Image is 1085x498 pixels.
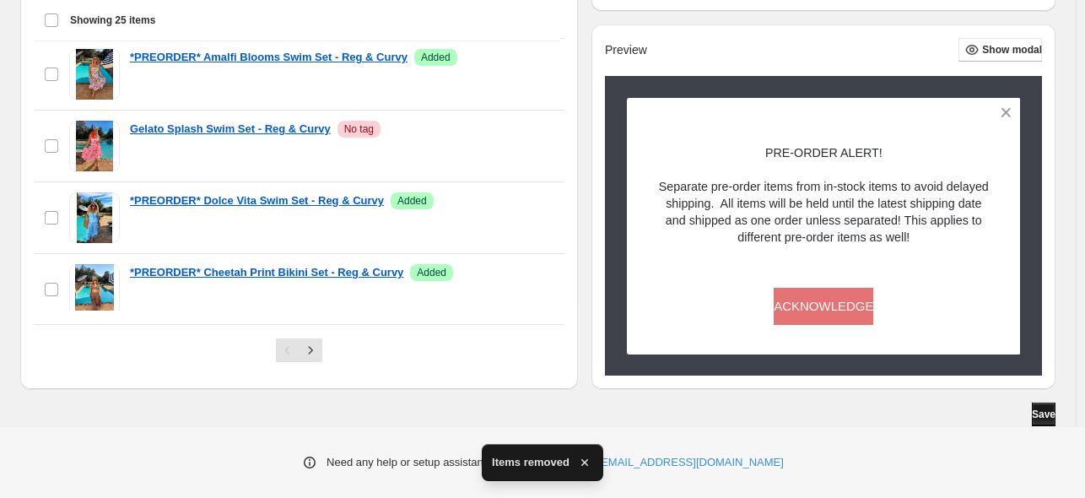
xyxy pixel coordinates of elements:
[605,43,647,57] h2: Preview
[276,338,322,362] nav: Pagination
[774,287,873,324] button: ACKNOWLEDGE
[492,454,569,471] span: Items removed
[1032,403,1055,426] button: Save
[70,14,155,27] span: Showing 25 items
[421,51,451,64] span: Added
[130,192,384,209] a: *PREORDER* Dolce Vita Swim Set - Reg & Curvy
[130,264,403,281] a: *PREORDER* Cheetah Print Bikini Set - Reg & Curvy
[656,143,991,160] p: PRE-ORDER ALERT!
[130,121,331,138] a: Gelato Splash Swim Set - Reg & Curvy
[598,454,784,471] a: [EMAIL_ADDRESS][DOMAIN_NAME]
[1032,408,1055,421] span: Save
[982,43,1042,57] span: Show modal
[344,122,374,136] span: No tag
[299,338,322,362] button: Next
[130,49,408,66] a: *PREORDER* Amalfi Blooms Swim Set - Reg & Curvy
[417,266,446,279] span: Added
[397,194,427,208] span: Added
[656,177,991,245] p: Separate pre-order items from in-stock items to avoid delayed shipping. All items will be held un...
[958,38,1042,62] button: Show modal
